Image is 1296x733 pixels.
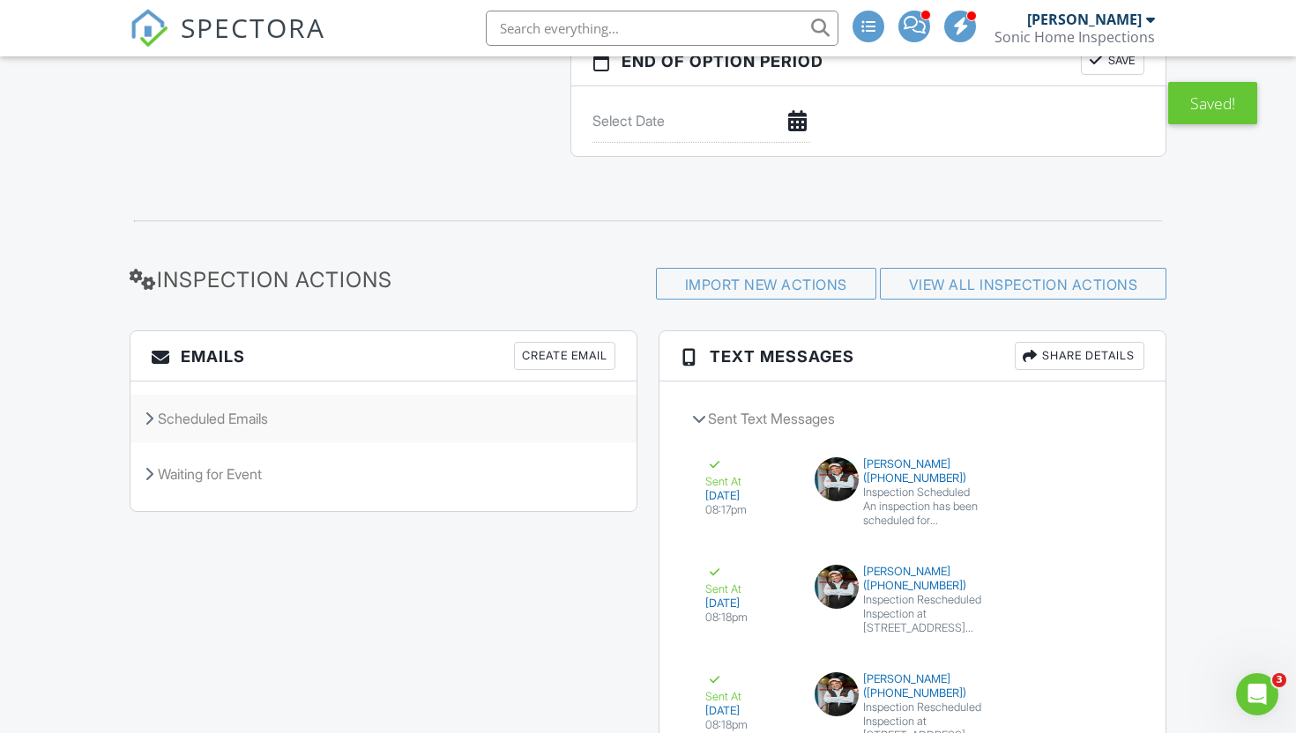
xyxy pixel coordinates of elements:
[1236,673,1278,715] iframe: Intercom live chat
[705,565,793,596] div: Sent At
[815,593,1011,607] div: Inspection Rescheduled
[1081,47,1144,75] button: Save
[181,9,325,46] span: SPECTORA
[815,565,1011,593] div: [PERSON_NAME] ([PHONE_NUMBER])
[863,607,1011,635] div: Inspection at [STREET_ADDRESS][PERSON_NAME] rescheduled. New date/time: [DATE] 9:00 pm
[705,704,793,718] div: [DATE]
[815,672,859,716] img: img_4450.jpeg
[130,331,637,381] h3: Emails
[486,11,838,46] input: Search everything...
[815,565,859,609] img: img_4450.jpeg
[705,611,793,625] div: 08:18pm
[130,9,168,48] img: The Best Home Inspection Software - Spectora
[1272,673,1286,687] span: 3
[863,500,1011,528] div: An inspection has been scheduled for [PERSON_NAME] at [STREET_ADDRESS][PERSON_NAME] on [DATE] 10:...
[1168,82,1257,124] div: Saved!
[815,485,1011,500] div: Inspection Scheduled
[656,268,876,300] div: Import New Actions
[1015,342,1144,370] div: Share Details
[705,672,793,704] div: Sent At
[909,276,1138,293] a: View All Inspection Actions
[705,489,793,503] div: [DATE]
[705,457,793,489] div: Sent At
[705,596,793,611] div: [DATE]
[130,24,325,61] a: SPECTORA
[705,503,793,517] div: 08:17pm
[681,395,1144,442] div: Sent Text Messages
[622,49,823,73] span: End of Option Period
[659,331,1166,381] h3: Text Messages
[815,457,1011,485] div: [PERSON_NAME] ([PHONE_NUMBER])
[592,100,810,143] input: Select Date
[130,450,637,498] div: Waiting for Event
[994,28,1155,46] div: Sonic Home Inspections
[130,268,461,292] h3: Inspection Actions
[130,395,637,442] div: Scheduled Emails
[815,700,1011,714] div: Inspection Rescheduled
[514,342,615,370] div: Create Email
[705,718,793,732] div: 08:18pm
[815,457,859,501] img: img_4450.jpeg
[1027,11,1142,28] div: [PERSON_NAME]
[815,672,1011,700] div: [PERSON_NAME] ([PHONE_NUMBER])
